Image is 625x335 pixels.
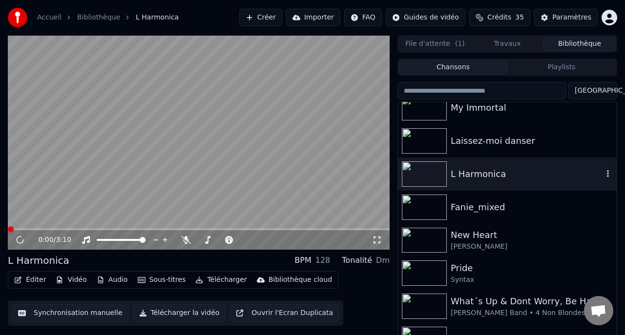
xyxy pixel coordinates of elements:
[8,8,27,27] img: youka
[134,273,190,287] button: Sous-titres
[471,37,543,51] button: Travaux
[469,9,530,26] button: Crédits35
[286,9,340,26] button: Importer
[342,255,372,266] div: Tonalité
[451,295,613,308] div: What´s Up & Dont Worry, Be Happy
[515,13,524,22] span: 35
[451,242,613,252] div: [PERSON_NAME]
[451,308,613,318] div: [PERSON_NAME] Band • 4 Non Blondes • [PERSON_NAME]
[12,304,129,322] button: Synchronisation manuelle
[451,261,613,275] div: Pride
[451,200,613,214] div: Fanie_mixed
[93,273,132,287] button: Audio
[56,235,71,245] span: 3:10
[487,13,511,22] span: Crédits
[269,275,332,285] div: Bibliothèque cloud
[451,275,613,285] div: Syntax
[133,304,226,322] button: Télécharger la vidéo
[399,37,471,51] button: File d'attente
[451,134,613,148] div: Laissez-moi danser
[315,255,331,266] div: 128
[77,13,120,22] a: Bibliothèque
[37,13,62,22] a: Accueil
[344,9,382,26] button: FAQ
[584,296,613,325] a: Ouvrir le chat
[552,13,591,22] div: Paramètres
[386,9,465,26] button: Guides de vidéo
[10,273,50,287] button: Éditer
[376,255,390,266] div: Dm
[191,273,250,287] button: Télécharger
[8,254,69,267] div: L Harmonica
[239,9,282,26] button: Créer
[38,235,62,245] div: /
[38,235,53,245] span: 0:00
[451,101,613,115] div: My Immortal
[507,60,616,75] button: Playlists
[451,228,613,242] div: New Heart
[534,9,598,26] button: Paramètres
[136,13,179,22] span: L Harmonica
[52,273,90,287] button: Vidéo
[455,39,465,49] span: ( 1 )
[543,37,616,51] button: Bibliothèque
[399,60,507,75] button: Chansons
[451,167,603,181] div: L Harmonica
[294,255,311,266] div: BPM
[37,13,179,22] nav: breadcrumb
[229,304,339,322] button: Ouvrir l'Ecran Duplicata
